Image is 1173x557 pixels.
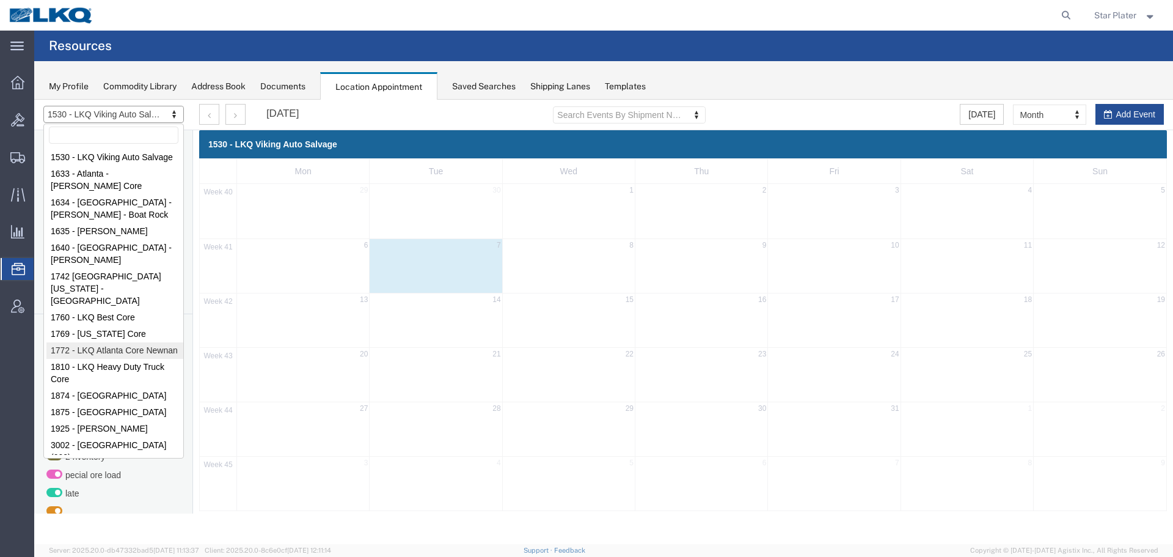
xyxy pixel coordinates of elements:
[205,547,331,554] span: Client: 2025.20.0-8c6e0cf
[103,80,177,93] div: Commodity Library
[1094,8,1157,23] button: Star Plater
[1094,9,1136,22] span: Star Plater
[605,80,646,93] div: Templates
[34,100,1173,544] iframe: FS Legacy Container
[452,80,516,93] div: Saved Searches
[49,80,89,93] div: My Profile
[49,547,199,554] span: Server: 2025.20.0-db47332bad5
[287,547,331,554] span: [DATE] 12:11:14
[320,72,437,100] div: Location Appointment
[554,547,585,554] a: Feedback
[153,547,199,554] span: [DATE] 11:13:37
[530,80,590,93] div: Shipping Lanes
[260,80,305,93] div: Documents
[970,545,1158,556] span: Copyright © [DATE]-[DATE] Agistix Inc., All Rights Reserved
[9,6,94,24] img: logo
[524,547,554,554] a: Support
[191,80,246,93] div: Address Book
[49,31,112,61] h4: Resources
